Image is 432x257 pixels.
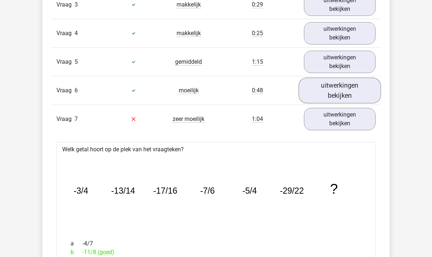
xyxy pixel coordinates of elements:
[252,115,263,123] span: 1:04
[304,108,376,130] a: uitwerkingen bekijken
[252,87,263,94] span: 0:48
[177,30,201,37] span: makkelijk
[304,51,376,73] a: uitwerkingen bekijken
[56,29,75,38] span: Vraag
[75,1,78,8] span: 3
[75,87,78,94] span: 6
[56,86,75,95] span: Vraag
[304,22,376,45] a: uitwerkingen bekijken
[200,186,215,195] tspan: -7/6
[71,239,82,248] span: a
[74,186,88,195] tspan: -3/4
[75,58,78,65] span: 5
[252,30,263,37] span: 0:25
[153,186,177,195] tspan: -17/16
[75,30,78,37] span: 4
[71,248,82,257] span: b
[75,115,78,122] span: 7
[111,186,135,195] tspan: -13/14
[252,58,263,66] span: 1:15
[280,186,304,195] tspan: -29/22
[298,77,381,103] a: uitwerkingen bekijken
[56,115,75,123] span: Vraag
[243,186,257,195] tspan: -5/4
[173,115,204,123] span: zeer moeilijk
[179,87,199,94] span: moeilijk
[175,58,202,66] span: gemiddeld
[331,181,339,197] tspan: ?
[65,248,367,257] div: -11/8 (goed)
[177,1,201,8] span: makkelijk
[56,0,75,9] span: Vraag
[252,1,263,8] span: 0:29
[56,58,75,66] span: Vraag
[65,239,367,248] div: -4/7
